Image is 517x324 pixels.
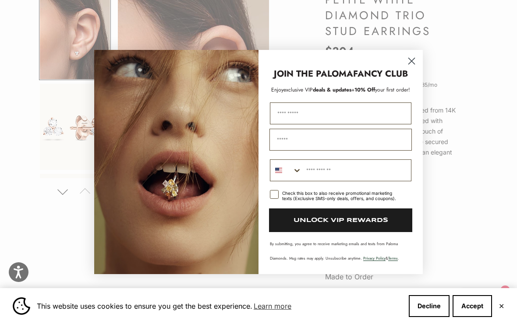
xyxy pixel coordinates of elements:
a: Terms [388,255,398,261]
button: Accept [453,295,492,317]
p: By submitting, you agree to receive marketing emails and texts from Paloma Diamonds. Msg rates ma... [270,241,411,261]
strong: FANCY CLUB [353,67,408,80]
button: Close dialog [404,53,419,69]
input: Phone Number [302,160,411,181]
img: Cookie banner [13,297,30,315]
img: United States [275,167,282,174]
button: UNLOCK VIP REWARDS [269,208,412,232]
input: Email [269,129,412,151]
span: & . [363,255,399,261]
span: deals & updates [283,86,351,94]
span: + your first order! [351,86,410,94]
button: Decline [409,295,450,317]
a: Privacy Policy [363,255,386,261]
img: Loading... [94,50,258,274]
a: Learn more [252,299,293,313]
div: Check this box to also receive promotional marketing texts (Exclusive SMS-only deals, offers, and... [282,190,401,201]
button: Search Countries [270,160,302,181]
input: First Name [270,102,411,124]
span: Enjoy [271,86,283,94]
strong: JOIN THE PALOMA [274,67,353,80]
button: Close [499,303,504,309]
span: 10% Off [354,86,375,94]
span: This website uses cookies to ensure you get the best experience. [37,299,402,313]
span: exclusive VIP [283,86,313,94]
